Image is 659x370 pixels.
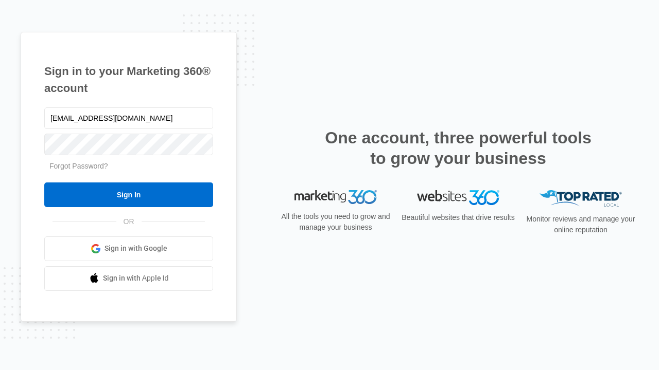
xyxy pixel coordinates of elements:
[105,243,167,254] span: Sign in with Google
[540,190,622,207] img: Top Rated Local
[278,211,393,233] p: All the tools you need to grow and manage your business
[116,216,142,227] span: OR
[44,182,213,207] input: Sign In
[294,190,377,205] img: Marketing 360
[44,63,213,97] h1: Sign in to your Marketing 360® account
[44,107,213,129] input: Email
[417,190,499,205] img: Websites 360
[103,273,169,284] span: Sign in with Apple Id
[44,266,213,291] a: Sign in with Apple Id
[44,236,213,261] a: Sign in with Google
[523,214,638,235] p: Monitor reviews and manage your online reputation
[401,212,516,223] p: Beautiful websites that drive results
[49,162,108,170] a: Forgot Password?
[322,127,595,169] h2: One account, three powerful tools to grow your business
